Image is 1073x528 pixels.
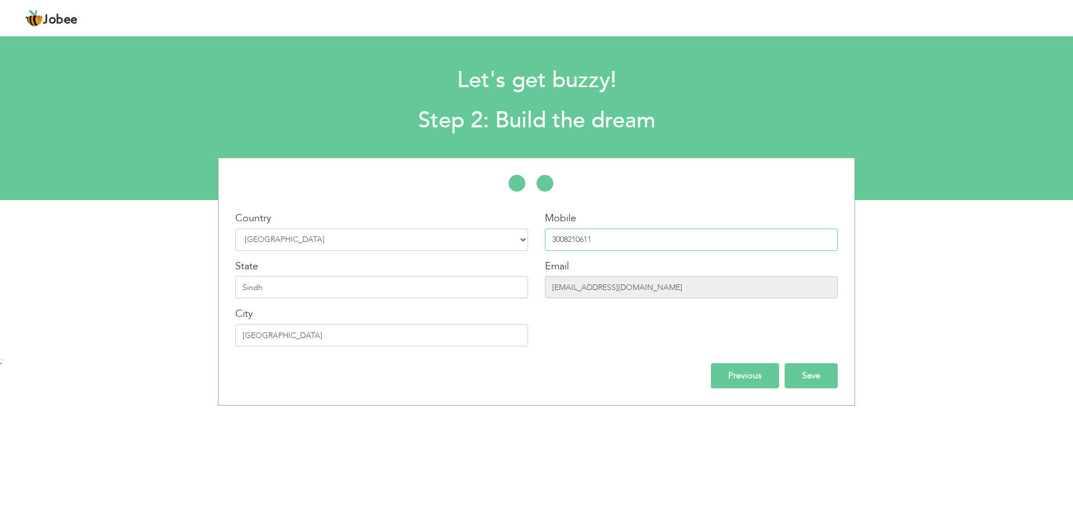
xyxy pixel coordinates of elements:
[545,211,576,226] label: Mobile
[25,9,43,27] img: jobee.io
[711,363,779,388] input: Previous
[235,307,253,321] label: City
[785,363,838,388] input: Save
[545,259,569,274] label: Email
[235,259,258,274] label: State
[143,66,930,95] h1: Let's get buzzy!
[43,14,78,26] span: Jobee
[235,211,271,226] label: Country
[143,106,930,135] h2: Step 2: Build the dream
